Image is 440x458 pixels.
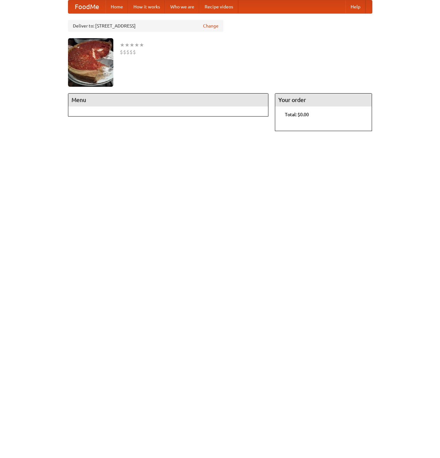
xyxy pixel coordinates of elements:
img: angular.jpg [68,38,113,87]
h4: Your order [275,94,372,106]
li: ★ [130,41,134,49]
a: Change [203,23,219,29]
li: ★ [125,41,130,49]
h4: Menu [68,94,268,106]
li: $ [120,49,123,56]
li: ★ [120,41,125,49]
a: How it works [128,0,165,13]
li: $ [126,49,130,56]
a: FoodMe [68,0,106,13]
b: Total: $0.00 [285,112,309,117]
div: Deliver to: [STREET_ADDRESS] [68,20,223,32]
a: Who we are [165,0,199,13]
a: Help [345,0,366,13]
li: $ [133,49,136,56]
a: Home [106,0,128,13]
li: $ [123,49,126,56]
li: $ [130,49,133,56]
li: ★ [139,41,144,49]
a: Recipe videos [199,0,238,13]
li: ★ [134,41,139,49]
